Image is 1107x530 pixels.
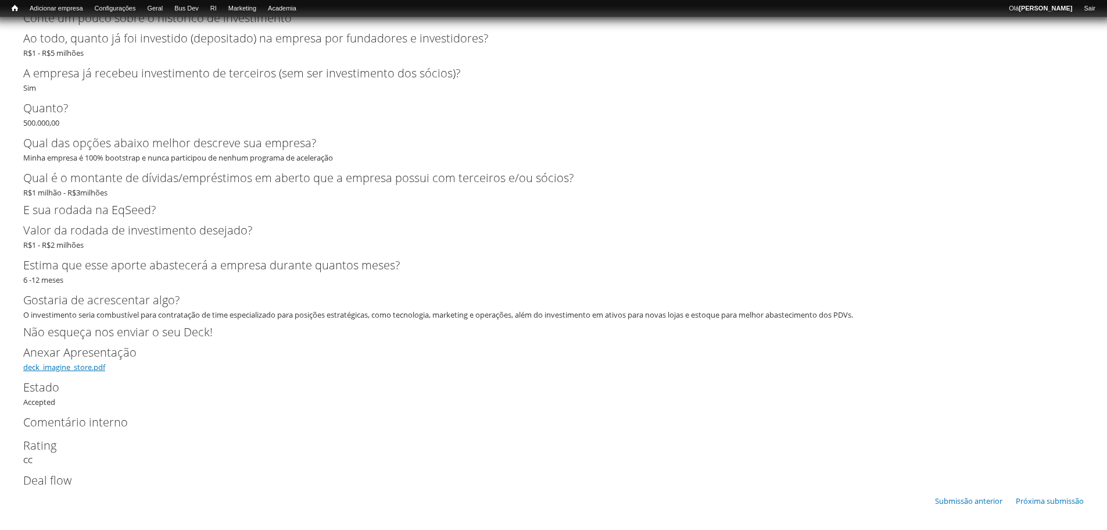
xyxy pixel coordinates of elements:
[1078,3,1101,15] a: Sair
[23,30,1065,47] label: Ao todo, quanto já foi investido (depositado) na empresa por fundadores e investidores?
[141,3,169,15] a: Geral
[24,3,89,15] a: Adicionar empresa
[23,326,1084,338] h2: Não esqueça nos enviar o seu Deck!
[223,3,262,15] a: Marketing
[23,204,1084,216] h2: E sua rodada na EqSeed?
[1003,3,1078,15] a: Olá[PERSON_NAME]
[23,65,1065,82] label: A empresa já recebeu investimento de terceiros (sem ser investimento dos sócios)?
[23,437,1065,454] label: Rating
[23,309,1076,321] div: O investimento seria combustível para contratação de time especializado para posições estratégica...
[262,3,302,15] a: Academia
[23,99,1065,117] label: Quanto?
[23,12,1084,24] h2: Conte um pouco sobre o histórico de investimento
[23,169,1084,198] div: R$1 milhão - R$3milhões
[935,496,1002,506] a: Submissão anterior
[23,169,1065,187] label: Qual é o montante de dívidas/empréstimos em aberto que a empresa possui com terceiros e/ou sócios?
[23,222,1084,251] div: R$1 - R$2 milhões
[23,134,1065,152] label: Qual das opções abaixo melhor descreve sua empresa?
[23,414,1065,431] label: Comentário interno
[23,472,1065,489] label: Deal flow
[169,3,205,15] a: Bus Dev
[23,30,1084,59] div: R$1 - R$5 milhões
[23,437,1084,466] div: CC
[23,257,1065,274] label: Estima que esse aporte abastecerá a empresa durante quantos meses?
[1019,5,1072,12] strong: [PERSON_NAME]
[23,257,1084,286] div: 6 -12 meses
[23,222,1065,239] label: Valor da rodada de investimento desejado?
[23,99,1084,129] div: 500.000,00
[12,4,18,12] span: Início
[1016,496,1084,506] a: Próxima submissão
[23,379,1065,396] label: Estado
[23,379,1084,408] div: Accepted
[89,3,142,15] a: Configurações
[23,65,1084,94] div: Sim
[6,3,24,14] a: Início
[205,3,223,15] a: RI
[23,291,1065,309] label: Gostaria de acrescentar algo?
[23,362,105,372] a: deck_imagine_store.pdf
[23,344,1065,361] label: Anexar Apresentação
[23,134,1084,163] div: Minha empresa é 100% bootstrap e nunca participou de nenhum programa de aceleração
